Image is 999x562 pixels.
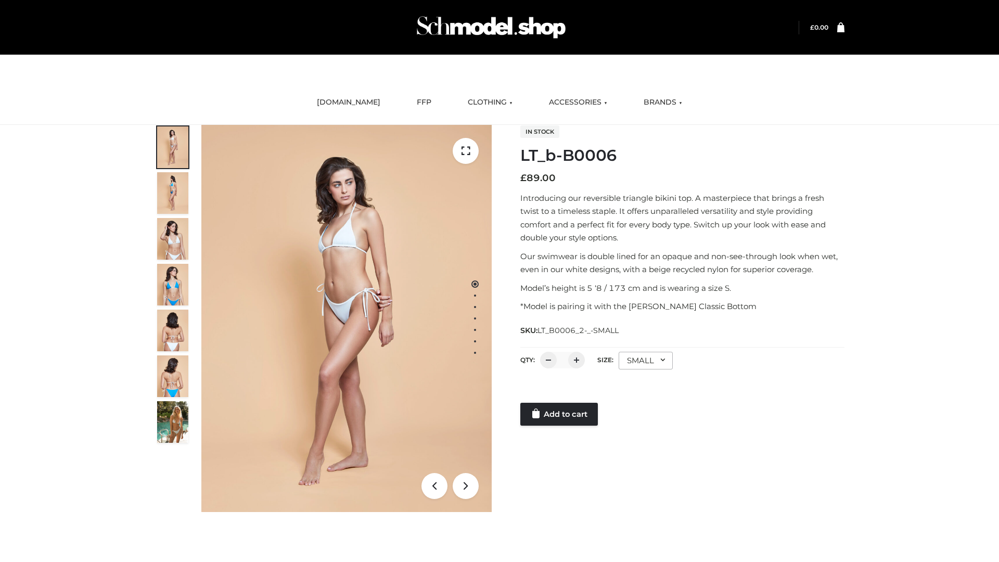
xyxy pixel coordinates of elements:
[520,125,559,138] span: In stock
[810,23,828,31] a: £0.00
[413,7,569,48] img: Schmodel Admin 964
[520,300,844,313] p: *Model is pairing it with the [PERSON_NAME] Classic Bottom
[520,172,556,184] bdi: 89.00
[157,218,188,260] img: ArielClassicBikiniTop_CloudNine_AzureSky_OW114ECO_3-scaled.jpg
[520,356,535,364] label: QTY:
[157,172,188,214] img: ArielClassicBikiniTop_CloudNine_AzureSky_OW114ECO_2-scaled.jpg
[409,91,439,114] a: FFP
[597,356,613,364] label: Size:
[520,172,527,184] span: £
[810,23,828,31] bdi: 0.00
[460,91,520,114] a: CLOTHING
[201,125,492,512] img: ArielClassicBikiniTop_CloudNine_AzureSky_OW114ECO_1
[520,282,844,295] p: Model’s height is 5 ‘8 / 173 cm and is wearing a size S.
[157,401,188,443] img: Arieltop_CloudNine_AzureSky2.jpg
[541,91,615,114] a: ACCESSORIES
[619,352,673,369] div: SMALL
[520,250,844,276] p: Our swimwear is double lined for an opaque and non-see-through look when wet, even in our white d...
[537,326,619,335] span: LT_B0006_2-_-SMALL
[157,310,188,351] img: ArielClassicBikiniTop_CloudNine_AzureSky_OW114ECO_7-scaled.jpg
[157,264,188,305] img: ArielClassicBikiniTop_CloudNine_AzureSky_OW114ECO_4-scaled.jpg
[520,191,844,245] p: Introducing our reversible triangle bikini top. A masterpiece that brings a fresh twist to a time...
[810,23,814,31] span: £
[520,324,620,337] span: SKU:
[636,91,690,114] a: BRANDS
[309,91,388,114] a: [DOMAIN_NAME]
[520,403,598,426] a: Add to cart
[157,126,188,168] img: ArielClassicBikiniTop_CloudNine_AzureSky_OW114ECO_1-scaled.jpg
[520,146,844,165] h1: LT_b-B0006
[157,355,188,397] img: ArielClassicBikiniTop_CloudNine_AzureSky_OW114ECO_8-scaled.jpg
